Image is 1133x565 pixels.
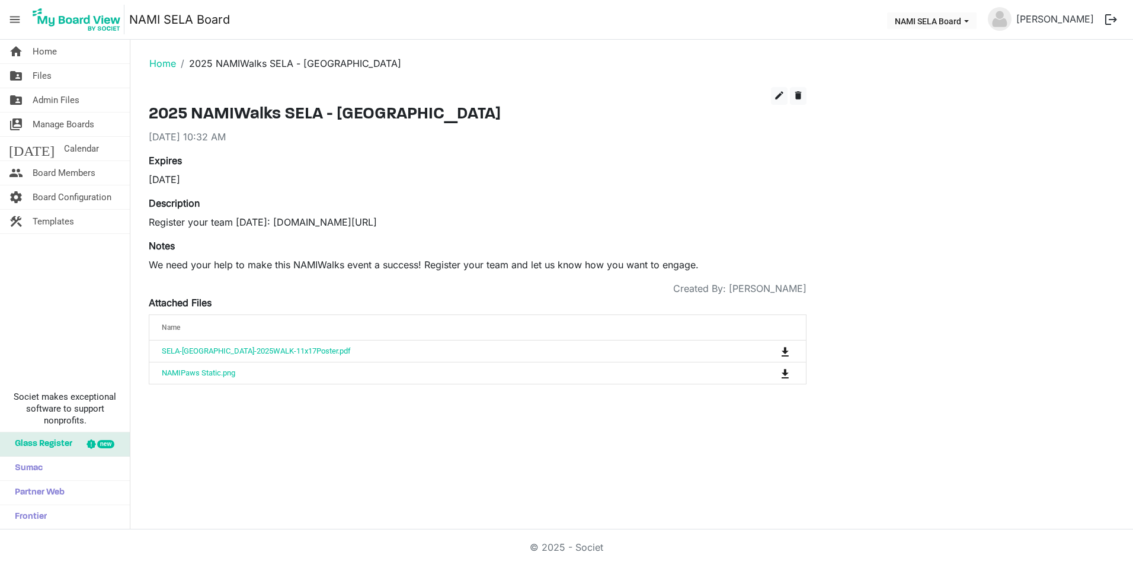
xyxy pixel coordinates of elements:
span: construction [9,210,23,233]
a: SELA-[GEOGRAPHIC_DATA]-2025WALK-11x17Poster.pdf [162,346,351,355]
span: switch_account [9,113,23,136]
span: Files [33,64,52,88]
span: Board Members [33,161,95,185]
label: Expires [149,153,182,168]
button: NAMI SELA Board dropdownbutton [887,12,977,29]
label: Notes [149,239,175,253]
span: people [9,161,23,185]
p: We need your help to make this NAMIWalks event a success! Register your team and let us know how ... [149,258,806,272]
button: delete [790,87,806,105]
span: home [9,40,23,63]
div: new [97,440,114,448]
a: © 2025 - Societ [530,541,603,553]
button: edit [771,87,788,105]
span: Admin Files [33,88,79,112]
span: Templates [33,210,74,233]
span: folder_shared [9,88,23,112]
span: delete [793,90,804,101]
td: is Command column column header [732,341,806,362]
td: NAMIPaws Static.png is template cell column header Name [149,362,732,384]
li: 2025 NAMIWalks SELA - [GEOGRAPHIC_DATA] [176,56,401,70]
span: Board Configuration [33,185,111,209]
a: My Board View Logo [29,5,129,34]
a: [PERSON_NAME] [1012,7,1099,31]
div: [DATE] [149,172,469,187]
span: folder_shared [9,64,23,88]
span: menu [4,8,26,31]
label: Description [149,196,200,210]
label: Attached Files [149,296,212,310]
span: Societ makes exceptional software to support nonprofits. [5,391,124,426]
td: is Command column column header [732,362,806,384]
span: Glass Register [9,432,72,456]
td: SELA-Southshore-2025WALK-11x17Poster.pdf is template cell column header Name [149,341,732,362]
a: Home [149,57,176,69]
img: no-profile-picture.svg [988,7,1012,31]
h3: 2025 NAMIWalks SELA - [GEOGRAPHIC_DATA] [149,105,806,125]
a: NAMI SELA Board [129,8,230,31]
span: Name [162,323,180,332]
span: Home [33,40,57,63]
span: edit [774,90,785,101]
span: settings [9,185,23,209]
button: Download [777,343,793,359]
img: My Board View Logo [29,5,124,34]
span: Sumac [9,457,43,480]
span: Frontier [9,505,47,529]
a: NAMIPaws Static.png [162,368,235,377]
button: Download [777,365,793,381]
div: [DATE] 10:32 AM [149,130,806,144]
span: Calendar [64,137,99,160]
span: [DATE] [9,137,55,160]
p: Register your team [DATE]: [DOMAIN_NAME][URL] [149,215,806,229]
span: Manage Boards [33,113,94,136]
span: Created By: [PERSON_NAME] [673,281,806,296]
button: logout [1099,7,1124,32]
span: Partner Web [9,481,65,505]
